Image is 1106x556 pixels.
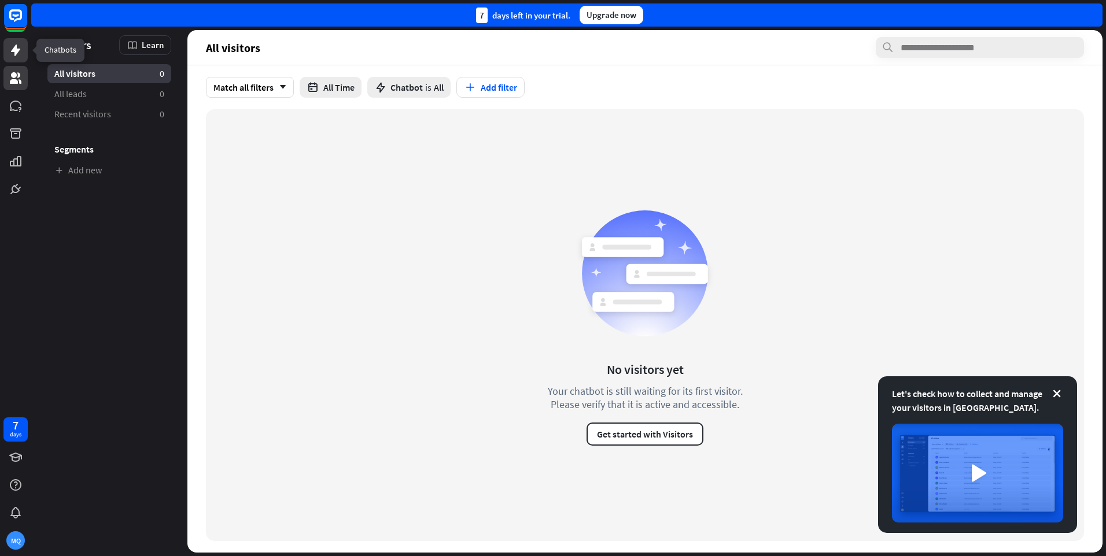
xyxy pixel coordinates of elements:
[526,384,764,411] div: Your chatbot is still waiting for its first visitor. Please verify that it is active and accessible.
[47,143,171,155] h3: Segments
[892,424,1063,522] img: image
[142,39,164,50] span: Learn
[47,84,171,103] a: All leads 0
[206,41,260,54] span: All visitors
[13,420,19,431] div: 7
[54,88,87,100] span: All leads
[47,161,171,180] a: Add new
[206,77,294,98] div: Match all filters
[456,77,525,98] button: Add filter
[54,38,91,51] span: Visitors
[434,81,444,93] span: All
[607,361,684,377] div: No visitors yet
[390,81,423,93] span: Chatbot
[160,68,164,80] aside: 0
[160,108,164,120] aside: 0
[274,84,286,91] i: arrow_down
[3,417,28,442] a: 7 days
[54,108,111,120] span: Recent visitors
[6,531,25,550] div: MQ
[425,81,432,93] span: is
[580,6,643,24] div: Upgrade now
[54,68,95,80] span: All visitors
[9,5,44,39] button: Open LiveChat chat widget
[476,8,488,23] div: 7
[10,431,21,439] div: days
[476,8,570,23] div: days left in your trial.
[892,387,1063,414] div: Let's check how to collect and manage your visitors in [GEOGRAPHIC_DATA].
[160,88,164,100] aside: 0
[587,422,703,446] button: Get started with Visitors
[47,105,171,124] a: Recent visitors 0
[300,77,362,98] button: All Time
